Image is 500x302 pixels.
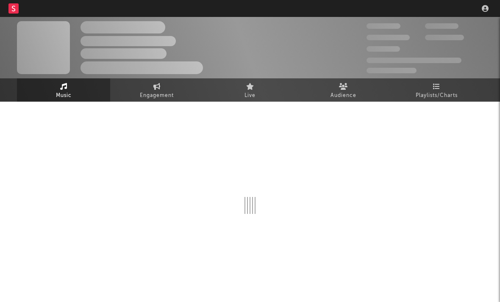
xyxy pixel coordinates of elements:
a: Live [203,78,297,102]
span: 50,000,000 Monthly Listeners [367,58,461,63]
span: 300,000 [367,23,400,29]
span: Jump Score: 85.0 [367,68,417,73]
span: 50,000,000 [367,35,410,40]
span: 100,000 [367,46,400,52]
a: Music [17,78,110,102]
span: Live [244,91,256,101]
span: Music [56,91,72,101]
a: Playlists/Charts [390,78,483,102]
a: Audience [297,78,390,102]
span: Audience [331,91,356,101]
a: Engagement [110,78,203,102]
span: 100,000 [425,23,458,29]
span: Playlists/Charts [416,91,458,101]
span: Engagement [140,91,174,101]
span: 1,000,000 [425,35,464,40]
